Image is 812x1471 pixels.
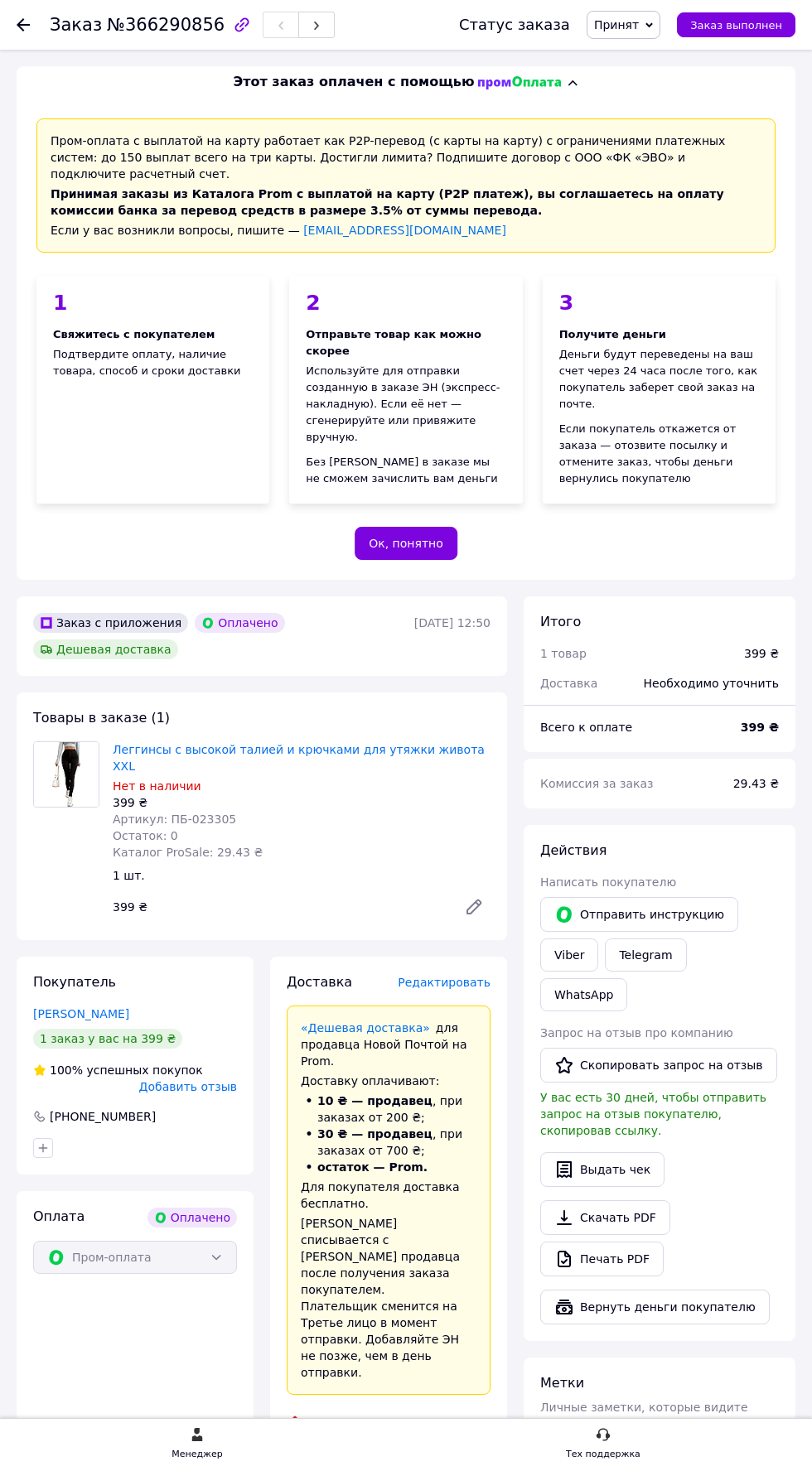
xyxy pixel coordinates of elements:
span: Доставка [287,974,352,990]
span: Заказ выполнен [690,19,782,31]
a: WhatsApp [540,978,627,1011]
span: Написать покупателю [540,875,676,889]
button: Вернуть деньги покупателю [540,1290,770,1324]
div: Если у вас возникли вопросы, пишите — [51,222,761,239]
button: Отправить инструкцию [540,897,738,932]
div: Оплачено [195,613,284,633]
div: Доставку оплачивают: [301,1073,476,1089]
span: Нет в наличии [113,779,201,793]
div: 399 ₴ [113,794,491,811]
span: Этот заказ оплачен с помощью [233,73,474,92]
div: Без [PERSON_NAME] в заказе мы не сможем зачислить вам деньги [306,454,505,487]
span: Отправьте товар как можно скорее [306,328,481,357]
span: Принимая заказы из Каталога Prom с выплатой на карту (P2P платеж), вы соглашаетесь на оплату коми... [51,187,724,217]
span: Добавить отзыв [139,1080,237,1093]
div: Пром-оплата с выплатой на карту работает как P2P-перевод (с карты на карту) с ограничениями плате... [36,118,776,253]
div: Тех поддержка [566,1446,640,1463]
div: 1 [53,292,253,313]
a: Печать PDF [540,1242,664,1276]
div: Заказ с приложения [33,613,188,633]
div: Статус заказа [459,17,570,33]
div: Если покупатель откажется от заказа — отозвите посылку и отмените заказ, чтобы деньги вернулись п... [559,421,759,487]
span: остаток — Prom. [317,1160,428,1174]
div: Подтвердите оплату, наличие товара, способ и сроки доставки [36,276,269,504]
span: Покупатель [33,974,116,990]
div: [PERSON_NAME] списывается с [PERSON_NAME] продавца после получения заказа покупателем. Плательщик... [301,1215,476,1381]
li: , при заказах от 700 ₴; [301,1126,476,1159]
div: Дешевая доставка [33,639,178,659]
div: успешных покупок [33,1062,203,1078]
button: Выдать чек [540,1152,665,1187]
span: Артикул: ПБ-023305 [113,813,236,826]
a: Редактировать [457,890,491,924]
div: Оплачено [147,1208,237,1227]
span: Личные заметки, которые видите только вы. По ним можно фильтровать заказы [540,1401,748,1447]
a: Telegram [605,938,686,972]
span: Доставка [540,677,597,690]
div: Для покупателя доставка бесплатно. [301,1179,476,1212]
div: 1 заказ у вас на 399 ₴ [33,1029,182,1049]
span: Комиссия за заказ [540,777,654,790]
li: , при заказах от 200 ₴; [301,1092,476,1126]
a: [EMAIL_ADDRESS][DOMAIN_NAME] [303,224,506,237]
span: №366290856 [107,15,225,35]
a: «Дешевая доставка» [301,1021,430,1035]
div: Нова Пошта (бесплатно от 5000 ₴) [307,1415,495,1448]
div: 3 [559,292,759,313]
div: 1 шт. [106,864,497,887]
button: Скопировать запрос на отзыв [540,1048,777,1083]
div: 2 [306,292,505,313]
span: Принят [594,18,639,31]
span: 10 ₴ — продавец [317,1094,433,1107]
div: Вернуться назад [17,17,30,33]
button: Заказ выполнен [677,12,795,37]
a: Леггинсы с высокой талией и крючками для утяжки живота XXL [113,743,485,773]
a: [PERSON_NAME] [33,1007,129,1020]
span: Заказ [50,15,102,35]
button: Ок, понятно [355,527,457,560]
span: У вас есть 30 дней, чтобы отправить запрос на отзыв покупателю, скопировав ссылку. [540,1091,766,1137]
span: Запрос на отзыв про компанию [540,1026,733,1039]
span: Каталог ProSale: 29.43 ₴ [113,846,263,859]
span: 1 товар [540,647,587,660]
div: Необходимо уточнить [634,665,789,702]
div: Деньги будут переведены на ваш счет через 24 часа после того, как покупатель заберет свой заказ н... [559,346,759,412]
span: Товары в заказе (1) [33,710,170,726]
span: Итого [540,614,581,629]
span: Редактировать [398,976,491,989]
span: Оплата [33,1208,85,1224]
div: Используйте для отправки созданную в заказе ЭН (экспресс-накладную). Если её нет — сгенерируйте и... [306,363,505,446]
div: Менеджер [172,1446,222,1463]
span: 29.43 ₴ [733,777,779,790]
a: Скачать PDF [540,1200,670,1235]
img: Леггинсы с высокой талией и крючками для утяжки живота XXL [34,742,99,807]
span: Всего к оплате [540,721,632,734]
span: Свяжитесь с покупателем [53,328,215,340]
b: 399 ₴ [741,721,779,734]
div: 399 ₴ [106,895,451,919]
div: для продавца Новой Почтой на Prom. [301,1020,476,1069]
span: Остаток: 0 [113,829,178,842]
time: [DATE] 12:50 [414,616,491,629]
span: Метки [540,1375,584,1391]
span: Действия [540,842,607,858]
span: 30 ₴ — продавец [317,1127,433,1141]
a: Viber [540,938,598,972]
span: Получите деньги [559,328,666,340]
div: [PHONE_NUMBER] [48,1108,157,1125]
span: 100% [50,1063,83,1077]
div: 399 ₴ [744,645,779,662]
